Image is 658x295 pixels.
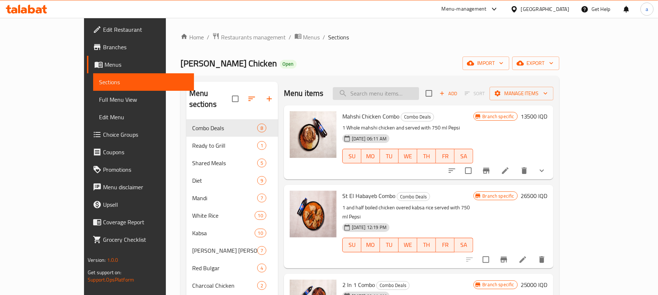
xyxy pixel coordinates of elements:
[402,151,414,162] span: WE
[518,255,527,264] a: Edit menu item
[361,149,380,163] button: MO
[212,32,286,42] a: Restaurants management
[186,172,278,189] div: Diet9
[258,142,266,149] span: 1
[328,33,349,42] span: Sections
[399,149,417,163] button: WE
[258,265,266,272] span: 4
[457,240,470,250] span: SA
[438,89,458,98] span: Add
[103,200,188,209] span: Upsell
[437,88,460,99] span: Add item
[495,251,513,268] button: Branch-specific-item
[397,193,430,201] span: Combo Deals
[401,113,434,121] span: Combo Deals
[521,111,548,121] h6: 13500 IQD
[258,125,266,132] span: 8
[192,264,257,272] span: Red Bulgar
[280,61,297,67] span: Open
[480,193,517,199] span: Branch specific
[192,141,257,150] div: Ready to Grill
[480,113,517,120] span: Branch specific
[103,235,188,244] span: Grocery Checklist
[103,148,188,156] span: Coupons
[402,240,414,250] span: WE
[192,229,255,237] div: Kabsa
[439,240,452,250] span: FR
[417,149,436,163] button: TH
[421,86,437,101] span: Select section
[383,240,396,250] span: TU
[99,113,188,121] span: Edit Menu
[93,91,194,108] a: Full Menu View
[87,213,194,231] a: Coverage Report
[478,252,494,267] span: Select to update
[537,166,546,175] svg: Show Choices
[93,73,194,91] a: Sections
[192,124,257,132] div: Combo Deals
[243,90,260,108] span: Sort sections
[294,32,320,42] a: Menus
[289,33,292,42] li: /
[186,224,278,242] div: Kabsa10
[255,230,266,237] span: 10
[103,165,188,174] span: Promotions
[228,91,243,106] span: Select all sections
[103,43,188,51] span: Branches
[480,281,517,288] span: Branch specific
[290,191,336,237] img: St El Habayeb Combo
[512,57,559,70] button: export
[521,280,548,290] h6: 25000 IQD
[346,151,358,162] span: SU
[361,238,380,252] button: MO
[257,141,266,150] div: items
[518,59,554,68] span: export
[383,151,396,162] span: TU
[342,123,473,132] p: 1 Whole mahshi chicken and served with 750 ml Pepsi
[349,135,389,142] span: [DATE] 06:11 AM
[186,259,278,277] div: Red Bulgar4
[186,207,278,224] div: White Rice10
[460,88,490,99] span: Select section first
[442,5,487,13] div: Menu-management
[420,240,433,250] span: TH
[255,229,266,237] div: items
[192,281,257,290] span: Charcoal Chicken
[87,161,194,178] a: Promotions
[255,212,266,219] span: 10
[192,211,255,220] span: White Rice
[258,177,266,184] span: 9
[342,111,399,122] span: Mahshi Chicken Combo
[533,251,551,268] button: delete
[192,176,257,185] span: Diet
[186,154,278,172] div: Shared Meals5
[521,5,569,13] div: [GEOGRAPHIC_DATA]
[257,176,266,185] div: items
[103,130,188,139] span: Choice Groups
[342,203,473,221] p: 1 and half boiled chicken overed kabsa rice served with 750 ml Pepsi
[290,111,336,158] img: Mahshi Chicken Combo
[303,33,320,42] span: Menus
[258,247,266,254] span: 7
[342,149,361,163] button: SU
[257,264,266,272] div: items
[87,196,194,213] a: Upsell
[180,32,559,42] nav: breadcrumb
[87,231,194,248] a: Grocery Checklist
[478,162,495,179] button: Branch-specific-item
[87,143,194,161] a: Coupons
[457,151,470,162] span: SA
[443,162,461,179] button: sort-choices
[255,211,266,220] div: items
[257,159,266,167] div: items
[87,21,194,38] a: Edit Restaurant
[88,275,134,284] a: Support.OpsPlatform
[495,89,548,98] span: Manage items
[103,183,188,191] span: Menu disclaimer
[192,194,257,202] span: Mandi
[99,95,188,104] span: Full Menu View
[99,78,188,86] span: Sections
[107,255,118,265] span: 1.0.0
[186,119,278,137] div: Combo Deals8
